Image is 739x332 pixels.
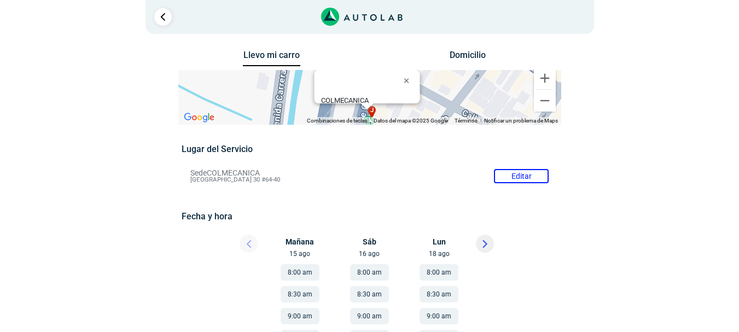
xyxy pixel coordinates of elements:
[281,264,319,281] button: 8:00 am
[370,106,374,115] span: j
[182,144,557,154] h5: Lugar del Servicio
[350,286,389,302] button: 8:30 am
[420,286,458,302] button: 8:30 am
[420,264,458,281] button: 8:00 am
[321,11,403,21] a: Link al sitio de autolab
[484,118,558,124] a: Notificar un problema de Maps
[307,117,367,125] button: Combinaciones de teclas
[374,118,448,124] span: Datos del mapa ©2025 Google
[182,211,557,222] h5: Fecha y hora
[281,286,319,302] button: 8:30 am
[439,50,496,66] button: Domicilio
[455,118,478,124] a: Términos
[321,96,368,104] b: COLMECANICA
[350,264,389,281] button: 8:00 am
[154,8,172,26] a: Ir al paso anterior
[395,67,422,94] button: Cerrar
[534,90,556,112] button: Reducir
[321,96,420,113] div: [GEOGRAPHIC_DATA] 30 #64-40
[181,110,217,125] img: Google
[281,308,319,324] button: 9:00 am
[420,308,458,324] button: 9:00 am
[350,308,389,324] button: 9:00 am
[243,50,300,67] button: Llevo mi carro
[534,67,556,89] button: Ampliar
[181,110,217,125] a: Abre esta zona en Google Maps (se abre en una nueva ventana)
